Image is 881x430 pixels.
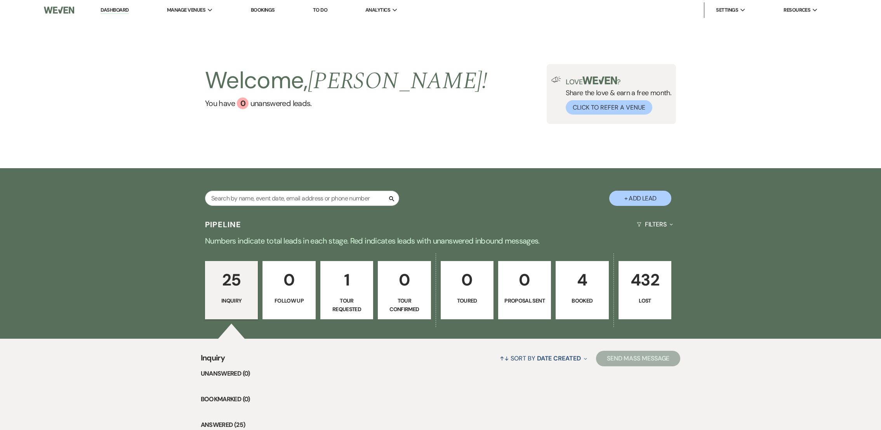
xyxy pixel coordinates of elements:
span: Analytics [365,6,390,14]
img: weven-logo-green.svg [582,77,617,84]
a: 1Tour Requested [320,261,373,319]
button: Filters [634,214,676,235]
a: 4Booked [556,261,608,319]
span: [PERSON_NAME] ! [308,63,487,99]
li: Bookmarked (0) [201,394,681,404]
p: Love ? [566,77,671,85]
p: 0 [446,267,488,293]
p: Tour Confirmed [383,296,426,314]
a: Dashboard [101,7,129,14]
a: 0Proposal Sent [498,261,551,319]
a: You have 0 unanswered leads. [205,97,487,109]
a: 25Inquiry [205,261,258,319]
h2: Welcome, [205,64,487,97]
p: Inquiry [210,296,253,305]
img: Weven Logo [44,2,74,18]
button: Click to Refer a Venue [566,100,652,115]
p: Tour Requested [325,296,368,314]
p: Lost [624,296,666,305]
p: Toured [446,296,488,305]
button: + Add Lead [609,191,671,206]
a: 0Follow Up [262,261,315,319]
input: Search by name, event date, email address or phone number [205,191,399,206]
p: 432 [624,267,666,293]
span: ↑↓ [500,354,509,362]
p: Numbers indicate total leads in each stage. Red indicates leads with unanswered inbound messages. [161,235,720,247]
div: 0 [237,97,248,109]
a: Bookings [251,7,275,13]
button: Sort By Date Created [497,348,590,369]
p: 0 [383,267,426,293]
button: Send Mass Message [596,351,681,366]
p: 1 [325,267,368,293]
div: Share the love & earn a free month. [561,77,671,115]
p: Follow Up [268,296,310,305]
p: 4 [561,267,603,293]
p: 0 [503,267,546,293]
li: Unanswered (0) [201,369,681,379]
img: loud-speaker-illustration.svg [551,77,561,83]
p: 0 [268,267,310,293]
a: 0Tour Confirmed [378,261,431,319]
li: Answered (25) [201,420,681,430]
span: Inquiry [201,352,225,369]
a: 432Lost [619,261,671,319]
span: Manage Venues [167,6,205,14]
a: 0Toured [441,261,493,319]
span: Date Created [537,354,581,362]
span: Settings [716,6,738,14]
p: 25 [210,267,253,293]
p: Proposal Sent [503,296,546,305]
p: Booked [561,296,603,305]
span: Resources [784,6,810,14]
a: To Do [313,7,327,13]
h3: Pipeline [205,219,242,230]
